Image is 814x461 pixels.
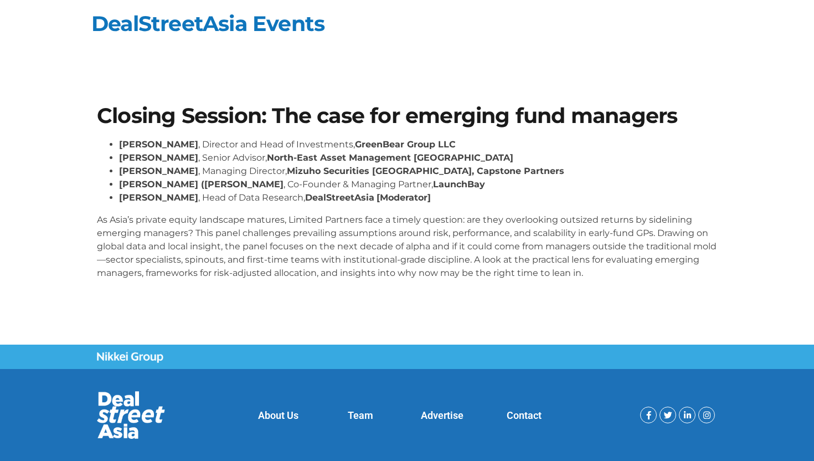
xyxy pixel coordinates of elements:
strong: North-East Asset Management [GEOGRAPHIC_DATA] [267,152,513,163]
a: Team [348,409,373,421]
a: DealStreetAsia Events [91,11,324,37]
strong: [Moderator] [377,192,431,203]
strong: GreenBear Group LLC [355,139,456,150]
strong: [PERSON_NAME] ([PERSON_NAME] [119,179,284,189]
strong: Mizuho Securities [GEOGRAPHIC_DATA], Capstone Partners [287,166,564,176]
li: , Managing Director, [119,165,717,178]
strong: LaunchBay [433,179,485,189]
a: Contact [507,409,542,421]
a: About Us [258,409,298,421]
strong: [PERSON_NAME] [119,192,198,203]
li: , Director and Head of Investments, [119,138,717,151]
a: Advertise [421,409,463,421]
strong: [PERSON_NAME] [119,139,198,150]
strong: [PERSON_NAME] [119,152,198,163]
p: As Asia’s private equity landscape matures, Limited Partners face a timely question: are they ove... [97,213,717,280]
li: , Head of Data Research, [119,191,717,204]
li: , Senior Advisor, [119,151,717,165]
li: , Co-Founder & Managing Partner, [119,178,717,191]
h1: Closing Session: The case for emerging fund managers [97,105,717,126]
strong: DealStreetAsia [305,192,374,203]
strong: [PERSON_NAME] [119,166,198,176]
img: Nikkei Group [97,352,163,363]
